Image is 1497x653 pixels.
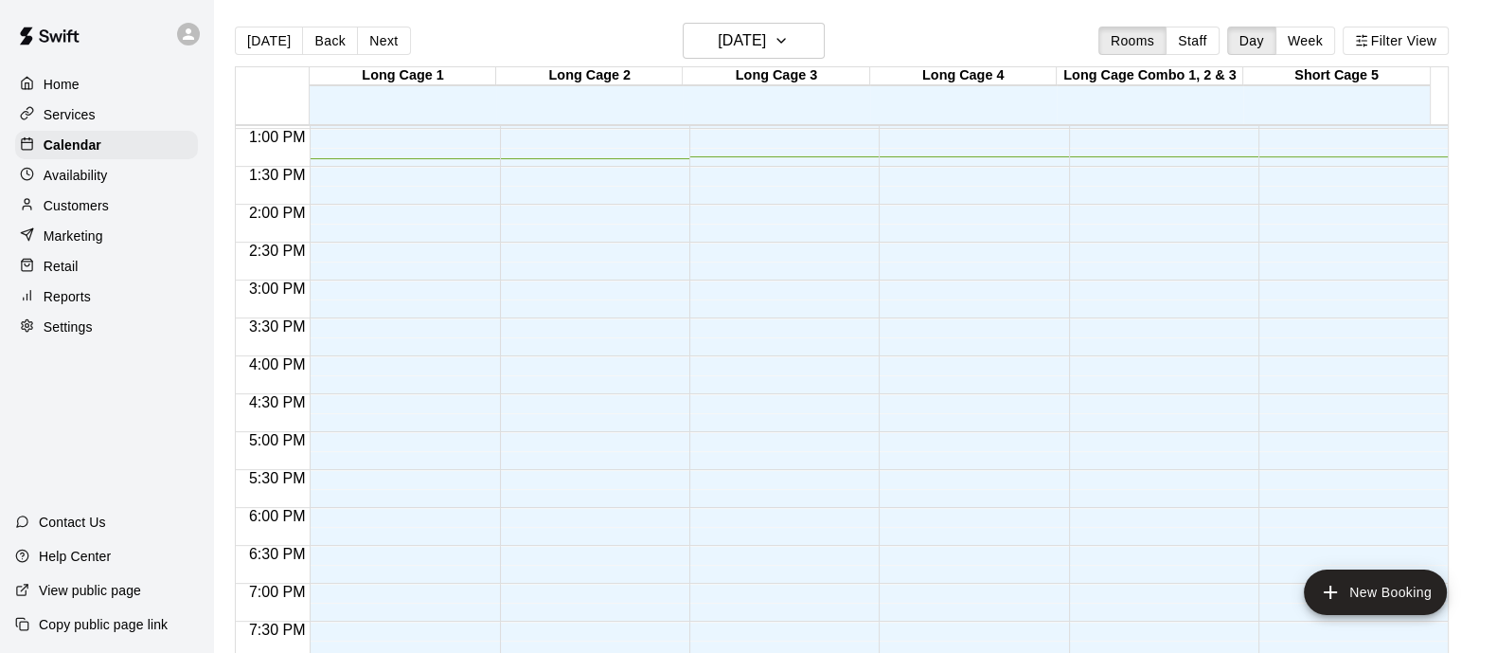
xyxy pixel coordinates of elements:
p: View public page [39,581,141,600]
button: Rooms [1098,27,1167,55]
p: Availability [44,166,108,185]
span: 5:00 PM [244,432,311,448]
span: 2:00 PM [244,205,311,221]
div: Long Cage 4 [870,67,1057,85]
span: 2:30 PM [244,243,311,259]
button: Filter View [1343,27,1449,55]
span: 5:30 PM [244,470,311,486]
p: Services [44,105,96,124]
a: Home [15,70,198,99]
p: Retail [44,257,79,276]
div: Long Cage 1 [310,67,496,85]
span: 4:30 PM [244,394,311,410]
span: 3:30 PM [244,318,311,335]
div: Long Cage 3 [683,67,869,85]
p: Marketing [44,227,103,245]
span: 6:30 PM [244,546,311,562]
button: [DATE] [683,23,825,59]
span: 7:00 PM [244,584,311,600]
button: Day [1227,27,1276,55]
a: Customers [15,191,198,220]
p: Calendar [44,136,101,154]
span: 7:30 PM [244,622,311,638]
a: Services [15,100,198,129]
button: Next [357,27,410,55]
p: Help Center [39,547,111,566]
span: 1:00 PM [244,129,311,145]
p: Settings [44,317,93,336]
button: [DATE] [235,27,303,55]
a: Availability [15,161,198,190]
p: Home [44,75,80,94]
div: Long Cage 2 [496,67,683,85]
a: Calendar [15,131,198,159]
span: 3:00 PM [244,281,311,297]
a: Marketing [15,222,198,250]
p: Customers [44,196,109,215]
h6: [DATE] [718,27,766,54]
span: 1:30 PM [244,167,311,183]
a: Settings [15,313,198,341]
p: Copy public page link [39,615,168,634]
p: Reports [44,287,91,306]
span: 4:00 PM [244,356,311,372]
div: Short Cage 5 [1243,67,1430,85]
button: add [1304,570,1447,615]
span: 6:00 PM [244,508,311,524]
div: Long Cage Combo 1, 2 & 3 [1057,67,1243,85]
p: Contact Us [39,513,106,532]
button: Staff [1166,27,1220,55]
a: Reports [15,282,198,311]
a: Retail [15,252,198,281]
button: Week [1275,27,1335,55]
button: Back [302,27,358,55]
